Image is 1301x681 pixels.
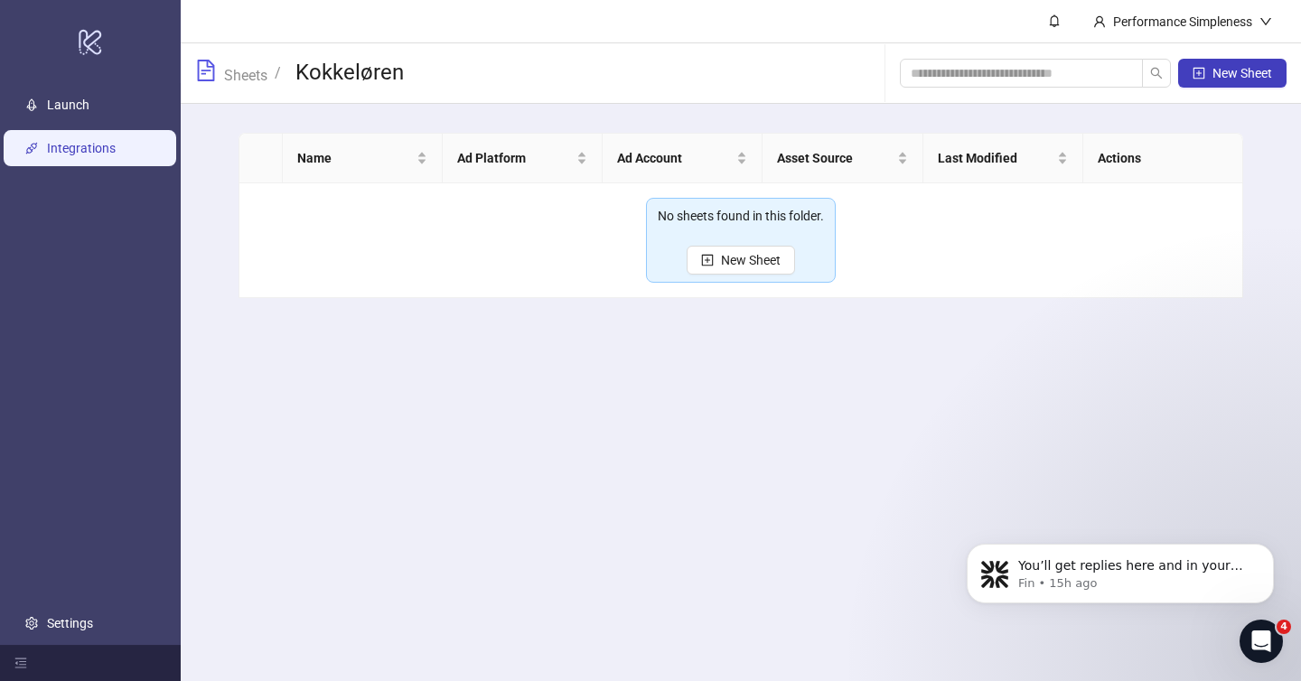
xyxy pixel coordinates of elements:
iframe: Intercom notifications message [940,506,1301,632]
span: Ad Platform [457,148,573,168]
a: Launch [47,98,89,112]
h3: Kokkeløren [295,59,404,88]
span: plus-square [1193,67,1205,79]
div: Performance Simpleness [1106,12,1259,32]
span: plus-square [701,254,714,266]
span: bell [1048,14,1061,27]
iframe: Intercom live chat [1240,620,1283,663]
span: Last Modified [938,148,1053,168]
span: user [1093,15,1106,28]
span: New Sheet [721,253,781,267]
span: Name [297,148,413,168]
a: Integrations [47,141,116,155]
span: menu-fold [14,657,27,669]
span: 4 [1277,620,1291,634]
span: search [1150,67,1163,79]
th: Last Modified [923,134,1083,183]
span: Ad Account [617,148,733,168]
a: Settings [47,616,93,630]
th: Asset Source [763,134,922,183]
th: Ad Platform [443,134,603,183]
span: New Sheet [1212,66,1272,80]
button: New Sheet [687,246,795,275]
th: Name [283,134,443,183]
li: / [275,59,281,88]
span: Asset Source [777,148,893,168]
button: New Sheet [1178,59,1287,88]
span: down [1259,15,1272,28]
th: Actions [1083,134,1243,183]
div: No sheets found in this folder. [658,206,824,226]
span: file-text [195,60,217,81]
th: Ad Account [603,134,763,183]
a: Sheets [220,64,271,84]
